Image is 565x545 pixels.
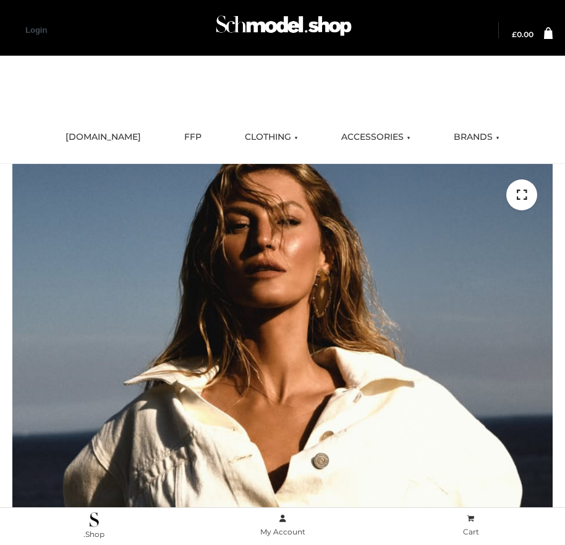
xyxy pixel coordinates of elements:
a: Schmodel Admin 964 [210,11,355,51]
span: .Shop [83,530,104,539]
span: My Account [260,527,305,536]
span: Cart [463,527,479,536]
a: ACCESSORIES [332,124,420,151]
a: Login [25,25,47,35]
a: BRANDS [444,124,509,151]
a: My Account [189,512,377,539]
span: £ [512,30,517,39]
a: [DOMAIN_NAME] [56,124,150,151]
a: £0.00 [512,31,533,38]
a: CLOTHING [236,124,307,151]
bdi: 0.00 [512,30,533,39]
a: FFP [175,124,211,151]
a: Cart [376,512,565,539]
img: Schmodel Admin 964 [213,7,355,51]
img: .Shop [90,512,99,527]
